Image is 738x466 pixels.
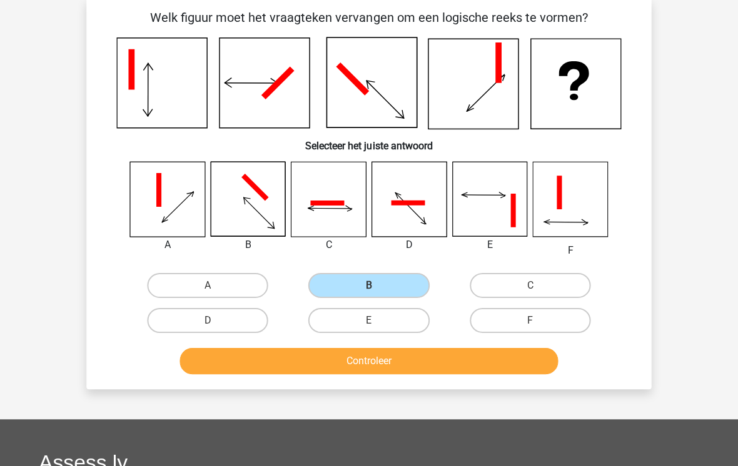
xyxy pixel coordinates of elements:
[148,307,268,332] label: D
[180,347,559,374] button: Controleer
[201,237,296,252] div: B
[470,307,590,332] label: F
[443,237,537,252] div: E
[107,129,631,151] h6: Selecteer het juiste antwoord
[121,237,215,252] div: A
[362,237,457,252] div: D
[148,272,268,297] label: A
[523,242,617,257] div: F
[281,237,376,252] div: C
[308,307,429,332] label: E
[470,272,590,297] label: C
[107,8,631,27] p: Welk figuur moet het vraagteken vervangen om een logische reeks te vormen?
[308,272,429,297] label: B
